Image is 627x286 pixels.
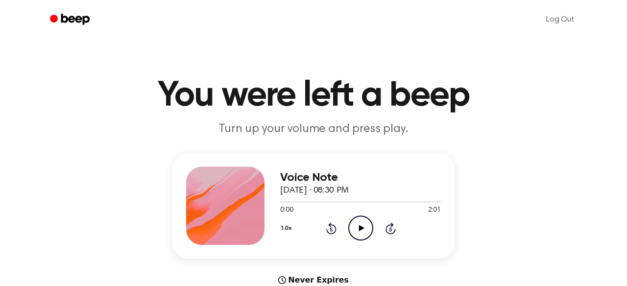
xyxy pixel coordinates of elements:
[280,186,349,195] span: [DATE] · 08:30 PM
[43,10,98,29] a: Beep
[63,78,564,113] h1: You were left a beep
[280,171,441,184] h3: Voice Note
[172,274,455,286] div: Never Expires
[125,121,502,137] p: Turn up your volume and press play.
[280,205,293,216] span: 0:00
[428,205,441,216] span: 2:01
[280,220,295,237] button: 1.0x
[536,8,584,31] a: Log Out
